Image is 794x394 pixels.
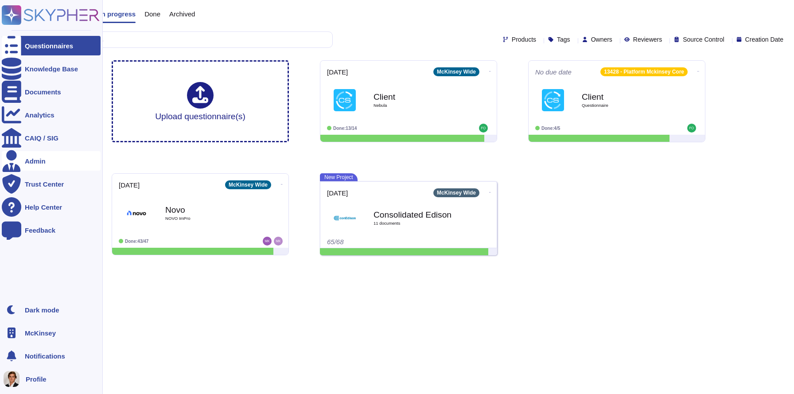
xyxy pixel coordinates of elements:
[225,180,271,189] div: McKinsey Wide
[334,207,356,229] img: Logo
[119,182,140,188] span: [DATE]
[2,128,101,148] a: CAIQ / SIG
[25,353,65,359] span: Notifications
[165,216,254,221] span: NOVO ImPro
[535,69,572,75] span: No due date
[25,227,55,234] div: Feedback
[99,11,136,17] span: In progress
[2,220,101,240] a: Feedback
[327,190,348,196] span: [DATE]
[2,197,101,217] a: Help Center
[263,237,272,246] img: user
[633,36,662,43] span: Reviewers
[25,66,78,72] div: Knowledge Base
[433,67,479,76] div: McKinsey Wide
[479,124,488,133] img: user
[25,330,56,336] span: McKinsey
[25,158,46,164] div: Admin
[2,369,26,389] button: user
[2,151,101,171] a: Admin
[35,32,332,47] input: Search by keywords
[433,188,479,197] div: McKinsey Wide
[327,238,344,246] span: 65/68
[512,36,536,43] span: Products
[687,124,696,133] img: user
[591,36,612,43] span: Owners
[2,174,101,194] a: Trust Center
[542,89,564,111] img: Logo
[745,36,783,43] span: Creation Date
[374,93,462,101] b: Client
[25,204,62,211] div: Help Center
[374,103,462,108] span: Nebula
[169,11,195,17] span: Archived
[125,202,148,224] img: Logo
[155,82,245,121] div: Upload questionnaire(s)
[25,307,59,313] div: Dark mode
[4,371,19,387] img: user
[25,43,73,49] div: Questionnaires
[557,36,570,43] span: Tags
[26,376,47,382] span: Profile
[125,239,148,244] span: Done: 43/47
[165,206,254,214] b: Novo
[600,67,688,76] div: 13428 - Platform Mckinsey Core
[327,69,348,75] span: [DATE]
[334,89,356,111] img: Logo
[582,103,670,108] span: Questionnaire
[683,36,724,43] span: Source Control
[25,135,58,141] div: CAIQ / SIG
[2,82,101,101] a: Documents
[374,211,462,219] b: Consolidated Edison
[144,11,160,17] span: Done
[2,59,101,78] a: Knowledge Base
[582,93,670,101] b: Client
[2,36,101,55] a: Questionnaires
[274,237,283,246] img: user
[333,126,357,131] span: Done: 13/14
[25,181,64,187] div: Trust Center
[25,89,61,95] div: Documents
[374,221,462,226] span: 11 document s
[25,112,54,118] div: Analytics
[2,105,101,125] a: Analytics
[320,173,358,181] span: New Project
[541,126,560,131] span: Done: 4/5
